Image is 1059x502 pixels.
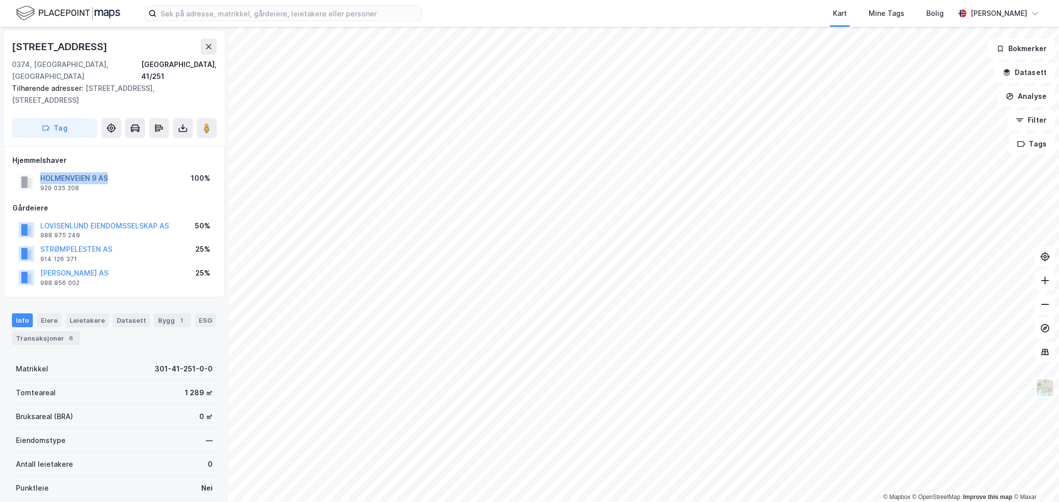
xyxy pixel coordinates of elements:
[12,331,80,345] div: Transaksjoner
[208,458,213,470] div: 0
[195,313,216,327] div: ESG
[12,202,216,214] div: Gårdeiere
[971,7,1027,19] div: [PERSON_NAME]
[157,6,422,21] input: Søk på adresse, matrikkel, gårdeiere, leietakere eller personer
[1009,134,1055,154] button: Tags
[155,363,213,375] div: 301-41-251-0-0
[201,482,213,494] div: Nei
[16,482,49,494] div: Punktleie
[883,494,910,501] a: Mapbox
[141,59,217,82] div: [GEOGRAPHIC_DATA], 41/251
[16,387,56,399] div: Tomteareal
[113,313,150,327] div: Datasett
[12,82,209,106] div: [STREET_ADDRESS], [STREET_ADDRESS]
[16,4,120,22] img: logo.f888ab2527a4732fd821a326f86c7f29.svg
[988,39,1055,59] button: Bokmerker
[177,315,187,325] div: 1
[963,494,1012,501] a: Improve this map
[994,63,1055,82] button: Datasett
[40,184,79,192] div: 929 035 208
[912,494,961,501] a: OpenStreetMap
[40,255,77,263] div: 914 126 371
[195,220,210,232] div: 50%
[12,84,85,92] span: Tilhørende adresser:
[12,118,97,138] button: Tag
[195,243,210,255] div: 25%
[12,313,33,327] div: Info
[16,434,66,446] div: Eiendomstype
[16,458,73,470] div: Antall leietakere
[16,411,73,423] div: Bruksareal (BRA)
[12,39,109,55] div: [STREET_ADDRESS]
[191,172,210,184] div: 100%
[206,434,213,446] div: —
[66,313,109,327] div: Leietakere
[12,59,141,82] div: 0374, [GEOGRAPHIC_DATA], [GEOGRAPHIC_DATA]
[40,231,80,239] div: 988 975 249
[40,279,80,287] div: 988 856 002
[997,86,1055,106] button: Analyse
[1009,454,1059,502] iframe: Chat Widget
[16,363,48,375] div: Matrikkel
[1009,454,1059,502] div: Kontrollprogram for chat
[926,7,944,19] div: Bolig
[185,387,213,399] div: 1 289 ㎡
[869,7,904,19] div: Mine Tags
[154,313,191,327] div: Bygg
[66,333,76,343] div: 6
[12,154,216,166] div: Hjemmelshaver
[195,267,210,279] div: 25%
[37,313,62,327] div: Eiere
[199,411,213,423] div: 0 ㎡
[833,7,847,19] div: Kart
[1007,110,1055,130] button: Filter
[1036,378,1055,397] img: Z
